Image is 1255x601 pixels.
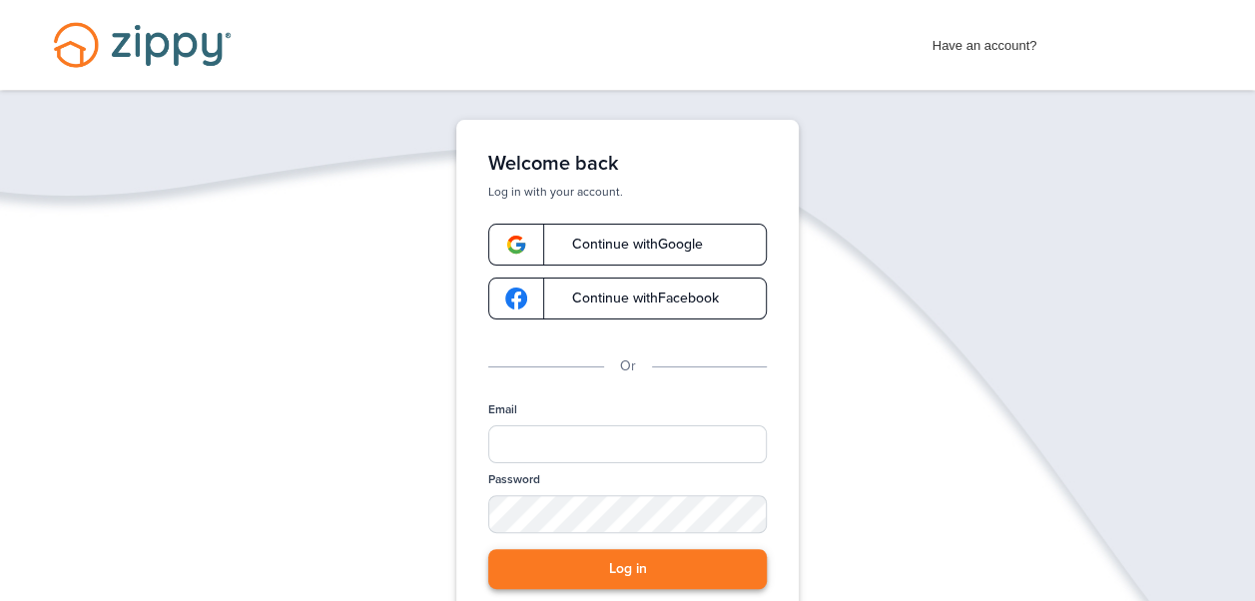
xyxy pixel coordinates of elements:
[488,425,767,463] input: Email
[488,549,767,590] button: Log in
[505,288,527,309] img: google-logo
[933,25,1037,57] span: Have an account?
[552,238,703,252] span: Continue with Google
[488,495,767,532] input: Password
[552,292,719,305] span: Continue with Facebook
[488,224,767,266] a: google-logoContinue withGoogle
[620,355,636,377] p: Or
[488,278,767,319] a: google-logoContinue withFacebook
[488,401,517,418] label: Email
[488,184,767,200] p: Log in with your account.
[505,234,527,256] img: google-logo
[488,471,540,488] label: Password
[488,152,767,176] h1: Welcome back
